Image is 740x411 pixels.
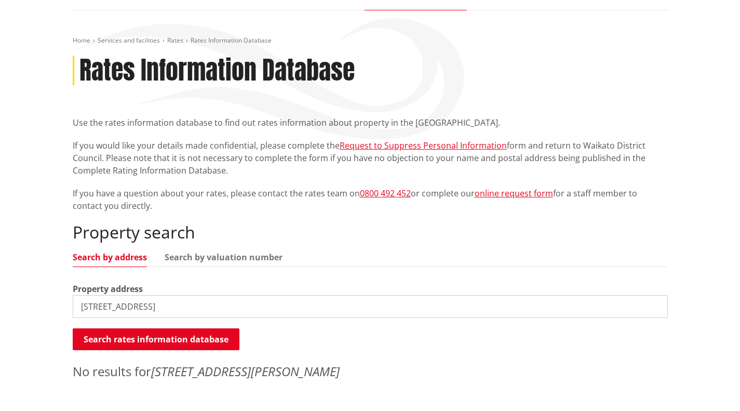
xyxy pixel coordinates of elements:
p: If you have a question about your rates, please contact the rates team on or complete our for a s... [73,187,668,212]
a: online request form [475,188,553,199]
span: Rates Information Database [191,36,272,45]
em: [STREET_ADDRESS][PERSON_NAME] [151,363,340,380]
p: Use the rates information database to find out rates information about property in the [GEOGRAPHI... [73,116,668,129]
a: 0800 492 452 [360,188,411,199]
p: If you would like your details made confidential, please complete the form and return to Waikato ... [73,139,668,177]
a: Search by address [73,253,147,261]
a: Request to Suppress Personal Information [340,140,507,151]
p: No results for [73,362,668,381]
iframe: Messenger Launcher [692,367,730,405]
h1: Rates Information Database [79,56,355,86]
h2: Property search [73,222,668,242]
nav: breadcrumb [73,36,668,45]
button: Search rates information database [73,328,239,350]
a: Home [73,36,90,45]
a: Search by valuation number [165,253,282,261]
input: e.g. Duke Street NGARUAWAHIA [73,295,668,318]
label: Property address [73,283,143,295]
a: Services and facilities [98,36,160,45]
a: Rates [167,36,183,45]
